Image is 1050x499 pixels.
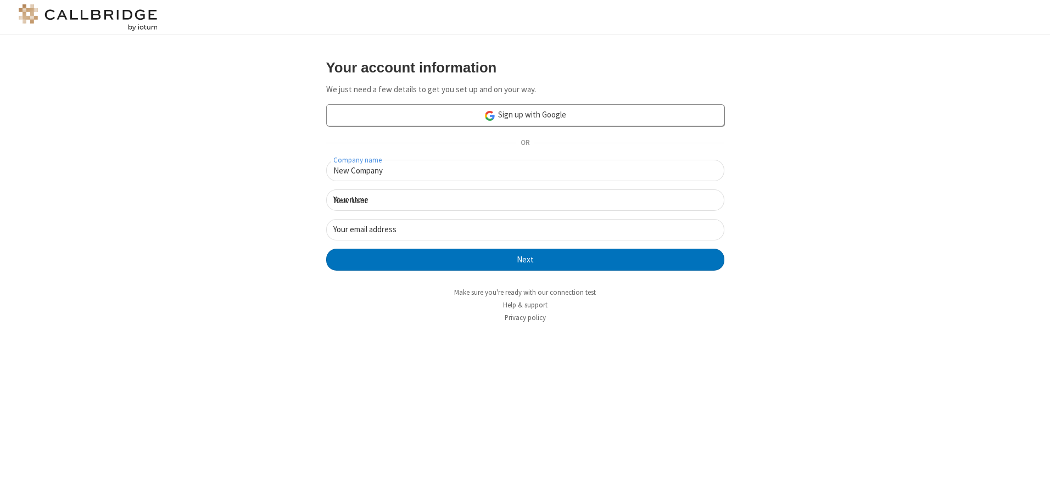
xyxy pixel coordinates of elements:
[505,313,546,322] a: Privacy policy
[326,160,724,181] input: Company name
[454,288,596,297] a: Make sure you're ready with our connection test
[503,300,548,310] a: Help & support
[16,4,159,31] img: logo@2x.png
[326,60,724,75] h3: Your account information
[326,219,724,240] input: Your email address
[516,136,534,151] span: OR
[326,249,724,271] button: Next
[326,83,724,96] p: We just need a few details to get you set up and on your way.
[326,189,724,211] input: Your name
[326,104,724,126] a: Sign up with Google
[484,110,496,122] img: google-icon.png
